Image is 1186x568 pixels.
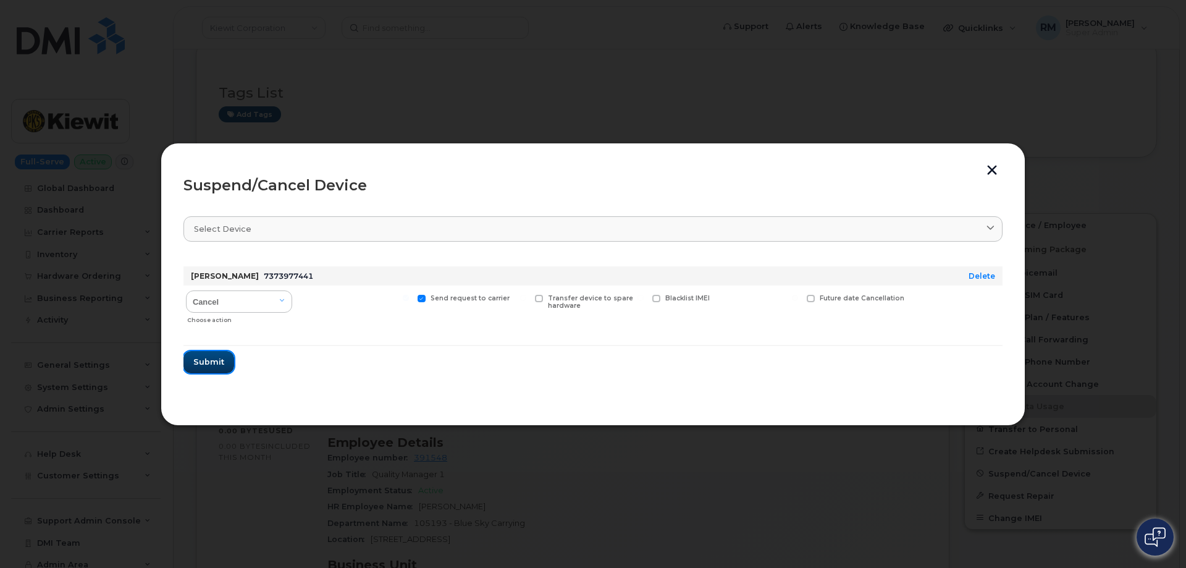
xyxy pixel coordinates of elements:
input: Send request to carrier [403,295,409,301]
button: Submit [183,351,234,373]
input: Transfer device to spare hardware [520,295,526,301]
input: Future date Cancellation [792,295,798,301]
span: Send request to carrier [431,294,510,302]
span: 7373977441 [264,271,313,281]
div: Suspend/Cancel Device [183,178,1003,193]
div: Choose action [187,310,292,325]
span: Select device [194,223,251,235]
span: Future date Cancellation [820,294,904,302]
a: Delete [969,271,995,281]
span: Transfer device to spare hardware [548,294,633,310]
input: Blacklist IMEI [637,295,644,301]
img: Open chat [1145,527,1166,547]
a: Select device [183,216,1003,242]
span: Submit [193,356,224,368]
strong: [PERSON_NAME] [191,271,259,281]
span: Blacklist IMEI [665,294,710,302]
